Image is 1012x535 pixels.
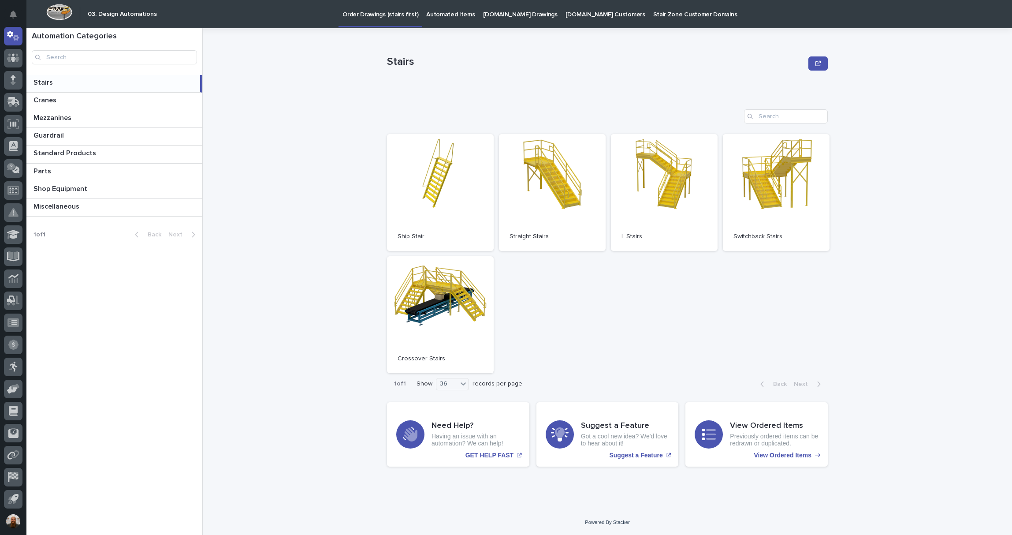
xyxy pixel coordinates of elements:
[4,512,22,531] button: users-avatar
[744,109,828,123] input: Search
[436,379,458,389] div: 36
[432,433,520,448] p: Having an issue with an automation? We can help!
[473,380,522,388] p: records per page
[11,11,22,25] div: Notifications
[33,165,53,176] p: Parts
[142,232,161,238] span: Back
[33,130,66,140] p: Guardrail
[26,199,202,217] a: MiscellaneousMiscellaneous
[26,146,202,163] a: Standard ProductsStandard Products
[790,380,828,388] button: Next
[621,233,707,240] p: L Stairs
[168,232,188,238] span: Next
[585,520,629,525] a: Powered By Stacker
[26,181,202,199] a: Shop EquipmentShop Equipment
[387,134,494,251] a: Ship Stair
[26,128,202,146] a: GuardrailGuardrail
[611,134,718,251] a: L Stairs
[88,11,157,18] h2: 03. Design Automations
[26,164,202,181] a: PartsParts
[581,433,670,448] p: Got a cool new idea? We'd love to hear about it!
[730,421,819,431] h3: View Ordered Items
[46,4,72,20] img: Workspace Logo
[4,5,22,24] button: Notifications
[26,224,52,246] p: 1 of 1
[581,421,670,431] h3: Suggest a Feature
[432,421,520,431] h3: Need Help?
[417,380,432,388] p: Show
[33,94,58,105] p: Cranes
[754,452,811,459] p: View Ordered Items
[128,231,165,239] button: Back
[32,50,197,64] input: Search
[510,233,595,240] p: Straight Stairs
[387,56,805,68] p: Stairs
[398,355,483,363] p: Crossover Stairs
[33,201,81,211] p: Miscellaneous
[33,147,98,157] p: Standard Products
[499,134,606,251] a: Straight Stairs
[685,402,828,467] a: View Ordered Items
[33,183,89,193] p: Shop Equipment
[33,77,55,87] p: Stairs
[387,402,529,467] a: GET HELP FAST
[32,32,197,41] h1: Automation Categories
[753,380,790,388] button: Back
[33,112,73,122] p: Mezzanines
[398,233,483,240] p: Ship Stair
[26,75,202,93] a: StairsStairs
[26,110,202,128] a: MezzaninesMezzanines
[794,381,813,387] span: Next
[387,256,494,373] a: Crossover Stairs
[730,433,819,448] p: Previously ordered items can be redrawn or duplicated.
[536,402,679,467] a: Suggest a Feature
[165,231,202,239] button: Next
[609,452,662,459] p: Suggest a Feature
[723,134,830,251] a: Switchback Stairs
[733,233,819,240] p: Switchback Stairs
[26,93,202,110] a: CranesCranes
[465,452,513,459] p: GET HELP FAST
[387,373,413,395] p: 1 of 1
[768,381,787,387] span: Back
